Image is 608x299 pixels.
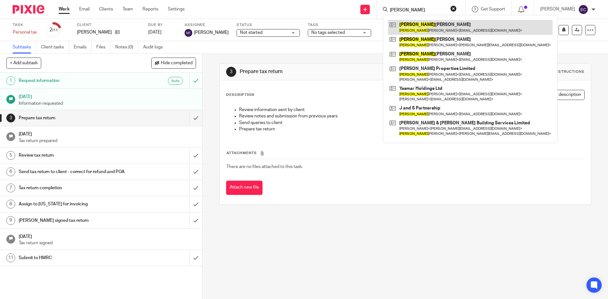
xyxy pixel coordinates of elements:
[148,30,161,34] span: [DATE]
[19,76,128,85] h1: Request information
[239,126,584,132] p: Prepare tax return
[6,167,15,176] div: 6
[151,58,196,68] button: Hide completed
[185,22,229,28] label: Assignee
[226,181,263,195] button: Attach new file
[311,30,345,35] span: No tags selected
[19,100,196,107] p: Information requested
[6,114,15,122] div: 3
[240,30,263,35] span: Not started
[41,41,69,53] a: Client tasks
[115,41,138,53] a: Notes (0)
[19,232,196,240] h1: [DATE]
[240,68,419,75] h1: Prepare tax return
[13,5,44,14] img: Pixie
[19,253,128,263] h1: Submit to HMRC
[226,151,257,155] span: Attachments
[389,8,446,13] input: Search
[226,165,303,169] span: There are no files attached to this task.
[99,6,113,12] a: Clients
[19,216,128,225] h1: [PERSON_NAME] signed tax return
[226,67,236,77] div: 3
[13,29,38,35] div: Personal tax
[578,4,588,15] img: svg%3E
[19,199,128,209] h1: Assign to [US_STATE] for invoicing
[19,167,128,177] h1: Send tax return to client - correct for refund and POA
[6,151,15,160] div: 5
[19,92,196,100] h1: [DATE]
[554,69,585,74] div: Instructions
[540,6,575,12] p: [PERSON_NAME]
[19,138,196,144] p: Tax return prepared
[239,113,584,119] p: Review notes and submission from previous years
[6,184,15,192] div: 7
[481,7,505,11] span: Get Support
[19,183,128,193] h1: Tax return completion
[239,107,584,113] p: Review information sent by client
[6,200,15,209] div: 8
[226,92,254,97] p: Description
[77,22,140,28] label: Client
[19,113,128,123] h1: Prepare tax return
[77,29,112,35] p: [PERSON_NAME]
[308,22,371,28] label: Tags
[239,120,584,126] p: Send queries to client
[13,22,38,28] label: Task
[49,26,58,34] div: 2
[96,41,111,53] a: Files
[168,77,183,85] div: Auto
[79,6,90,12] a: Email
[6,58,41,68] button: + Add subtask
[13,41,36,53] a: Subtasks
[161,61,193,66] span: Hide completed
[194,29,229,36] span: [PERSON_NAME]
[6,76,15,85] div: 1
[450,5,457,12] button: Clear
[168,6,185,12] a: Settings
[19,129,196,137] h1: [DATE]
[19,240,196,246] p: Tax return signed
[148,22,177,28] label: Due by
[143,41,168,53] a: Audit logs
[74,41,92,53] a: Emails
[59,6,70,12] a: Work
[6,216,15,225] div: 9
[185,29,192,37] img: svg%3E
[19,151,128,160] h1: Review tax return
[540,90,585,100] button: Edit description
[52,28,58,32] small: /11
[237,22,300,28] label: Status
[142,6,158,12] a: Reports
[6,253,15,262] div: 11
[123,6,133,12] a: Team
